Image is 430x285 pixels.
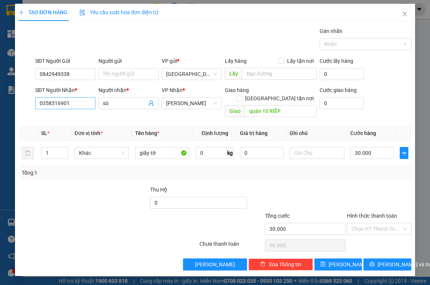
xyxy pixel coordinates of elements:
[248,258,312,270] button: deleteXóa Thông tin
[350,130,376,136] span: Cước hàng
[240,147,284,159] input: 0
[244,105,316,117] input: Dọc đường
[79,10,85,16] img: icon
[400,150,408,156] span: plus
[135,147,190,159] input: VD: Bàn, Ghế
[400,147,408,159] button: plus
[183,258,247,270] button: [PERSON_NAME]
[79,9,158,15] span: Yêu cầu xuất hóa đơn điện tử
[135,130,159,136] span: Tên hàng
[35,86,95,94] div: SĐT Người Nhận
[320,87,357,93] label: Cước giao hàng
[287,126,347,141] th: Ghi chú
[242,68,316,80] input: Dọc đường
[242,94,317,102] span: [GEOGRAPHIC_DATA] tận nơi
[98,86,159,94] div: Người nhận
[41,130,47,136] span: SL
[240,130,268,136] span: Giá trị hàng
[225,68,242,80] span: Lấy
[290,147,344,159] input: Ghi Chú
[98,57,159,65] div: Người gửi
[260,261,265,267] span: delete
[265,213,290,219] span: Tổng cước
[225,105,244,117] span: Giao
[166,68,217,80] span: Sài Gòn
[402,11,408,17] span: close
[329,260,369,269] span: [PERSON_NAME]
[225,87,248,93] span: Giao hàng
[35,57,95,65] div: SĐT Người Gửi
[284,57,317,65] span: Lấy tận nơi
[226,147,234,159] span: kg
[19,10,24,15] span: plus
[150,187,167,193] span: Thu Hộ
[22,147,34,159] button: delete
[225,58,246,64] span: Lấy hàng
[369,261,375,267] span: printer
[320,28,342,34] label: Gán nhãn
[148,100,154,106] span: user-add
[363,258,411,270] button: printer[PERSON_NAME] và In
[378,260,430,269] span: [PERSON_NAME] và In
[202,130,228,136] span: Định lượng
[166,98,217,109] span: Tiên Thuỷ
[320,261,326,267] span: save
[347,213,397,219] label: Hình thức thanh toán
[268,260,301,269] span: Xóa Thông tin
[79,147,125,159] span: Khác
[320,58,353,64] label: Cước lấy hàng
[199,240,264,253] div: Chưa thanh toán
[320,68,364,80] input: Cước lấy hàng
[162,57,222,65] div: VP gửi
[162,87,183,93] span: VP Nhận
[22,169,167,177] div: Tổng: 1
[19,9,67,15] span: TẠO ĐƠN HÀNG
[74,130,103,136] span: Đơn vị tính
[195,260,235,269] span: [PERSON_NAME]
[314,258,362,270] button: save[PERSON_NAME]
[394,4,415,25] button: Close
[320,97,364,109] input: Cước giao hàng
